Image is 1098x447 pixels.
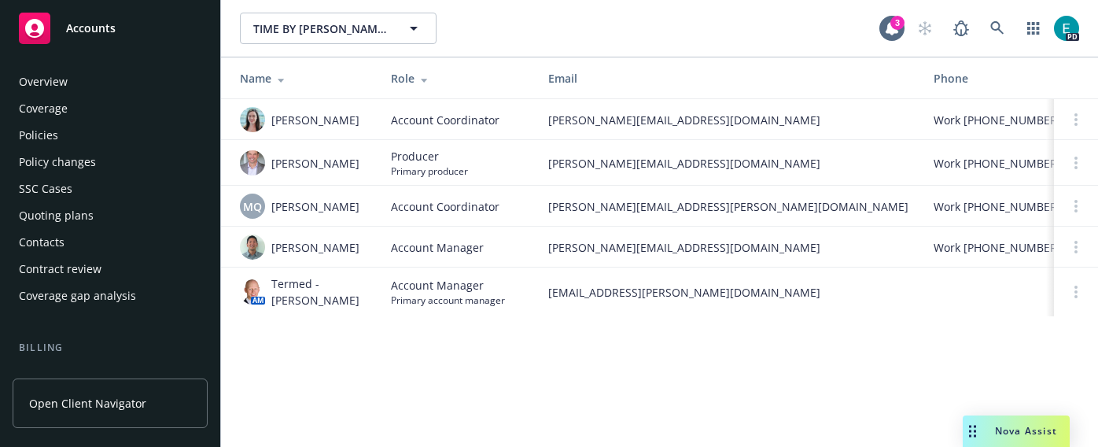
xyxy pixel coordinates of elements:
[13,96,208,121] a: Coverage
[243,198,262,215] span: MQ
[548,239,908,256] span: [PERSON_NAME][EMAIL_ADDRESS][DOMAIN_NAME]
[548,112,908,128] span: [PERSON_NAME][EMAIL_ADDRESS][DOMAIN_NAME]
[548,70,908,87] div: Email
[240,107,265,132] img: photo
[271,239,359,256] span: [PERSON_NAME]
[934,198,1061,215] span: Work [PHONE_NUMBER]
[271,112,359,128] span: [PERSON_NAME]
[13,203,208,228] a: Quoting plans
[29,395,146,412] span: Open Client Navigator
[391,239,484,256] span: Account Manager
[548,284,908,301] span: [EMAIL_ADDRESS][PERSON_NAME][DOMAIN_NAME]
[934,70,1066,87] div: Phone
[890,16,905,30] div: 3
[240,70,366,87] div: Name
[391,70,523,87] div: Role
[271,198,359,215] span: [PERSON_NAME]
[253,20,389,37] span: TIME BY [PERSON_NAME], INC.
[19,203,94,228] div: Quoting plans
[19,123,58,148] div: Policies
[19,150,96,175] div: Policy changes
[13,69,208,94] a: Overview
[934,112,1061,128] span: Work [PHONE_NUMBER]
[13,283,208,308] a: Coverage gap analysis
[548,155,908,172] span: [PERSON_NAME][EMAIL_ADDRESS][DOMAIN_NAME]
[271,155,359,172] span: [PERSON_NAME]
[240,235,265,260] img: photo
[19,176,72,201] div: SSC Cases
[13,257,208,282] a: Contract review
[391,148,468,164] span: Producer
[240,279,265,305] img: photo
[13,230,208,255] a: Contacts
[240,150,265,175] img: photo
[963,416,1070,447] button: Nova Assist
[13,150,208,175] a: Policy changes
[19,362,61,387] div: Invoices
[19,257,101,282] div: Contract review
[391,112,499,128] span: Account Coordinator
[1018,13,1049,44] a: Switch app
[19,230,64,255] div: Contacts
[995,424,1057,438] span: Nova Assist
[13,6,208,50] a: Accounts
[391,294,505,307] span: Primary account manager
[1054,16,1079,41] img: photo
[963,416,982,447] div: Drag to move
[19,283,136,308] div: Coverage gap analysis
[19,96,68,121] div: Coverage
[391,164,468,178] span: Primary producer
[391,277,505,294] span: Account Manager
[271,275,366,308] span: Termed - [PERSON_NAME]
[934,155,1061,172] span: Work [PHONE_NUMBER]
[982,13,1013,44] a: Search
[391,198,499,215] span: Account Coordinator
[13,362,208,387] a: Invoices
[909,13,941,44] a: Start snowing
[13,176,208,201] a: SSC Cases
[934,239,1061,256] span: Work [PHONE_NUMBER]
[66,22,116,35] span: Accounts
[13,123,208,148] a: Policies
[19,69,68,94] div: Overview
[548,198,908,215] span: [PERSON_NAME][EMAIL_ADDRESS][PERSON_NAME][DOMAIN_NAME]
[945,13,977,44] a: Report a Bug
[13,340,208,356] div: Billing
[240,13,437,44] button: TIME BY [PERSON_NAME], INC.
